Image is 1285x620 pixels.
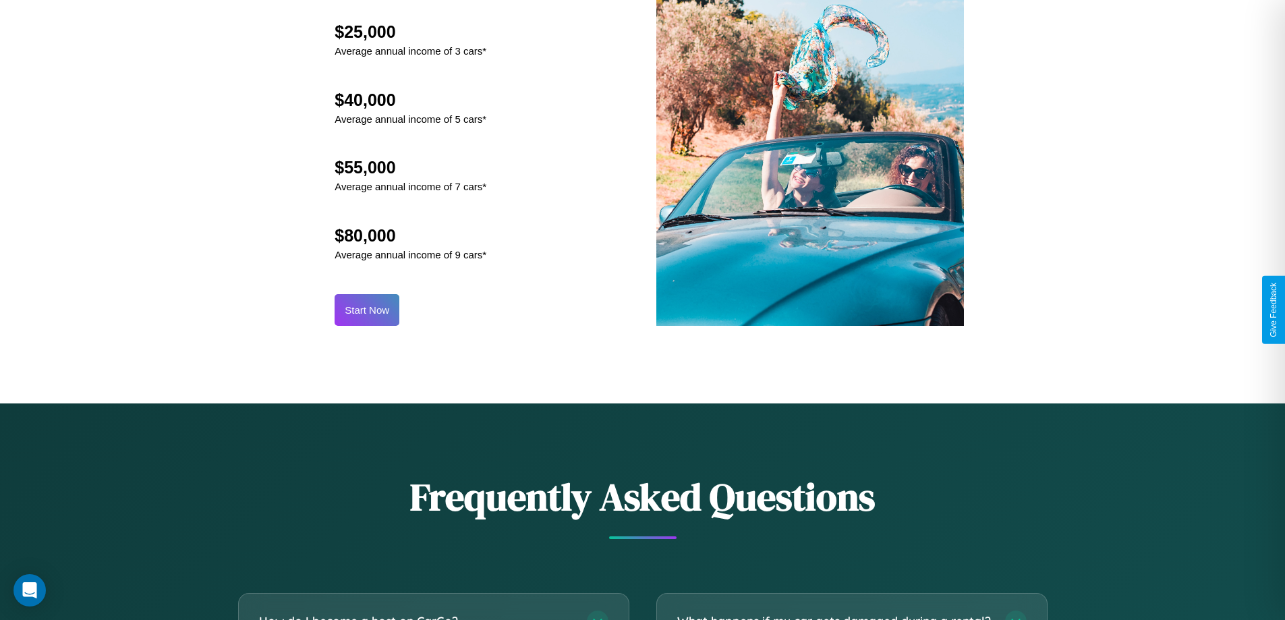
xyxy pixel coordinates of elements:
[238,471,1048,523] h2: Frequently Asked Questions
[335,246,486,264] p: Average annual income of 9 cars*
[335,177,486,196] p: Average annual income of 7 cars*
[335,42,486,60] p: Average annual income of 3 cars*
[13,574,46,607] div: Open Intercom Messenger
[335,22,486,42] h2: $25,000
[1269,283,1278,337] div: Give Feedback
[335,226,486,246] h2: $80,000
[335,110,486,128] p: Average annual income of 5 cars*
[335,158,486,177] h2: $55,000
[335,294,399,326] button: Start Now
[335,90,486,110] h2: $40,000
